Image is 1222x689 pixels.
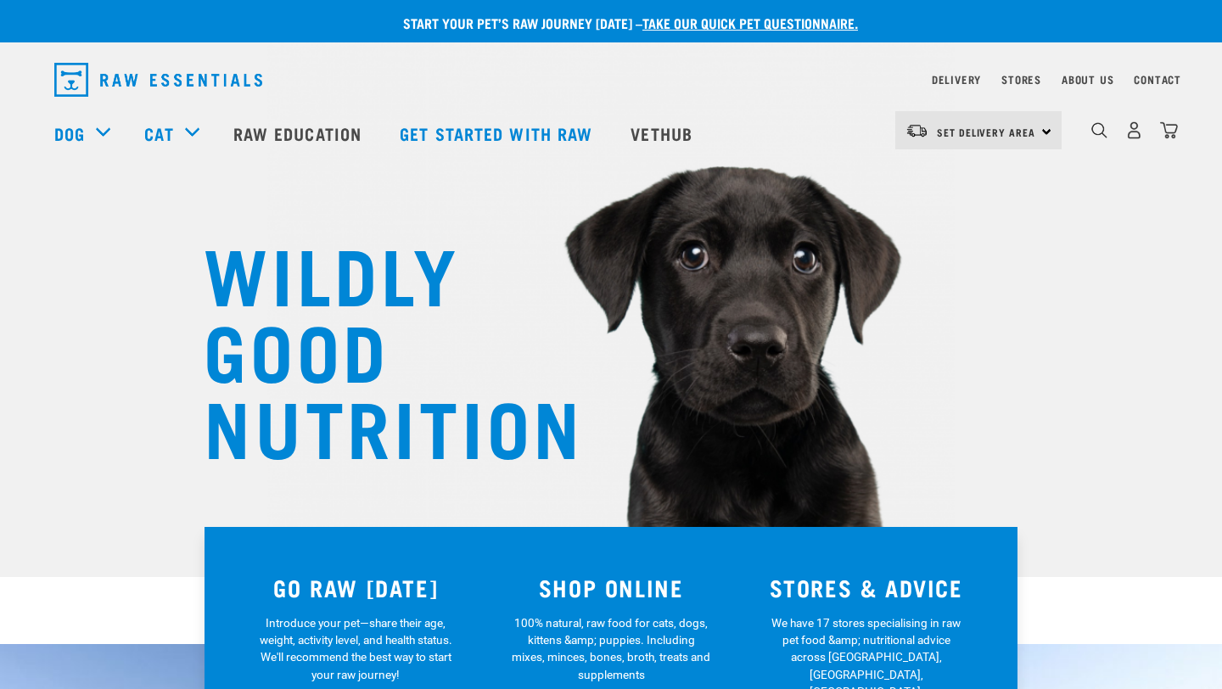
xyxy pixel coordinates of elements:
[216,99,383,167] a: Raw Education
[614,99,714,167] a: Vethub
[1001,76,1041,82] a: Stores
[1134,76,1181,82] a: Contact
[937,129,1035,135] span: Set Delivery Area
[54,120,85,146] a: Dog
[238,574,474,601] h3: GO RAW [DATE]
[1062,76,1113,82] a: About Us
[54,63,262,97] img: Raw Essentials Logo
[256,614,456,684] p: Introduce your pet—share their age, weight, activity level, and health status. We'll recommend th...
[494,574,729,601] h3: SHOP ONLINE
[642,19,858,26] a: take our quick pet questionnaire.
[748,574,984,601] h3: STORES & ADVICE
[204,233,543,462] h1: WILDLY GOOD NUTRITION
[932,76,981,82] a: Delivery
[1160,121,1178,139] img: home-icon@2x.png
[512,614,711,684] p: 100% natural, raw food for cats, dogs, kittens &amp; puppies. Including mixes, minces, bones, bro...
[1125,121,1143,139] img: user.png
[383,99,614,167] a: Get started with Raw
[1091,122,1107,138] img: home-icon-1@2x.png
[144,120,173,146] a: Cat
[41,56,1181,104] nav: dropdown navigation
[905,123,928,138] img: van-moving.png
